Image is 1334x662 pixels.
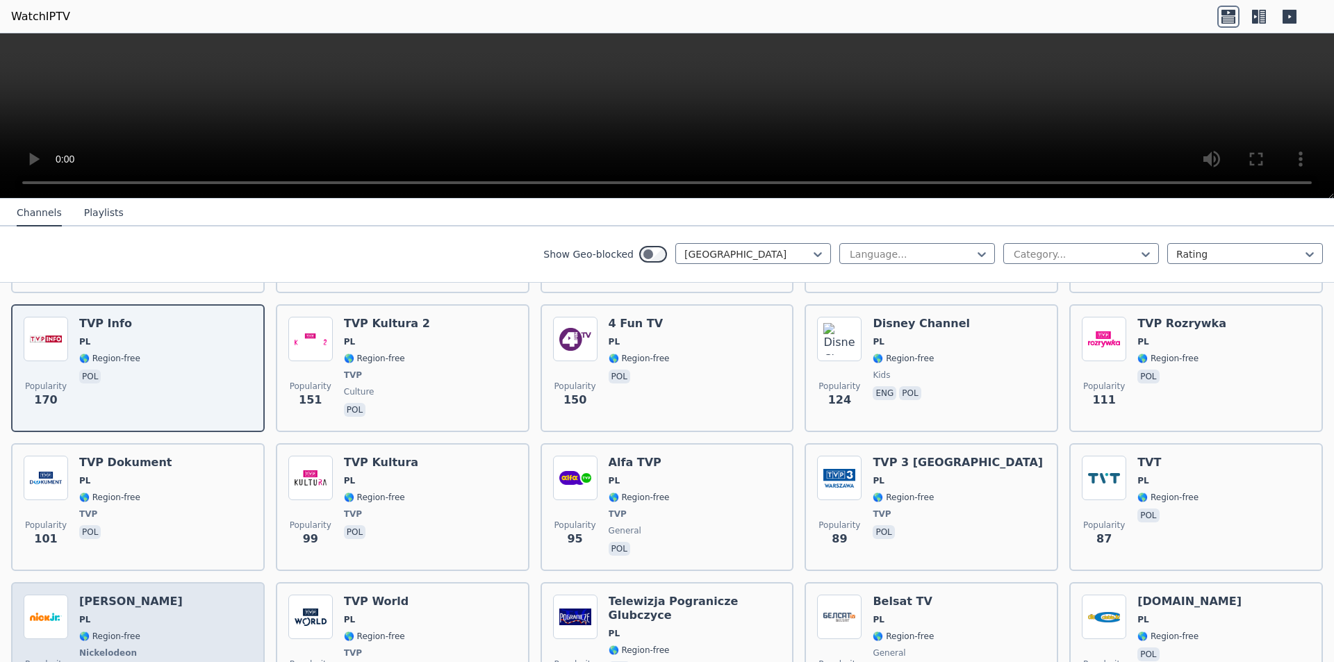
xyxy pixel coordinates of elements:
[79,614,90,625] span: PL
[24,456,68,500] img: TVP Dokument
[609,628,620,639] span: PL
[1137,370,1159,383] p: pol
[79,336,90,347] span: PL
[609,508,627,520] span: TVP
[1137,353,1199,364] span: 🌎 Region-free
[609,645,670,656] span: 🌎 Region-free
[899,386,921,400] p: pol
[1137,595,1242,609] h6: [DOMAIN_NAME]
[609,595,782,622] h6: Telewizja Pogranicze Glubczyce
[344,456,418,470] h6: TVP Kultura
[299,392,322,408] span: 151
[344,492,405,503] span: 🌎 Region-free
[344,336,355,347] span: PL
[79,525,101,539] p: pol
[79,631,140,642] span: 🌎 Region-free
[79,508,97,520] span: TVP
[563,392,586,408] span: 150
[344,508,362,520] span: TVP
[24,595,68,639] img: Nick Jr.
[1083,381,1125,392] span: Popularity
[1082,456,1126,500] img: TVT
[79,353,140,364] span: 🌎 Region-free
[609,475,620,486] span: PL
[288,317,333,361] img: TVP Kultura 2
[554,381,596,392] span: Popularity
[25,381,67,392] span: Popularity
[344,386,374,397] span: culture
[1137,475,1148,486] span: PL
[609,492,670,503] span: 🌎 Region-free
[1137,492,1199,503] span: 🌎 Region-free
[1137,456,1199,470] h6: TVT
[344,595,409,609] h6: TVP World
[79,370,101,383] p: pol
[567,531,582,547] span: 95
[554,520,596,531] span: Popularity
[873,353,934,364] span: 🌎 Region-free
[79,317,140,331] h6: TVP Info
[344,317,430,331] h6: TVP Kultura 2
[1082,595,1126,639] img: dlaCiebie.tv
[609,336,620,347] span: PL
[873,492,934,503] span: 🌎 Region-free
[34,531,57,547] span: 101
[553,595,598,639] img: Telewizja Pogranicze Glubczyce
[79,595,183,609] h6: [PERSON_NAME]
[344,525,365,539] p: pol
[873,508,891,520] span: TVP
[1137,631,1199,642] span: 🌎 Region-free
[344,475,355,486] span: PL
[79,492,140,503] span: 🌎 Region-free
[873,614,884,625] span: PL
[84,200,124,226] button: Playlists
[34,392,57,408] span: 170
[1096,531,1112,547] span: 87
[873,386,896,400] p: eng
[817,317,862,361] img: Disney Channel
[344,647,362,659] span: TVP
[828,392,851,408] span: 124
[818,381,860,392] span: Popularity
[1137,508,1159,522] p: pol
[832,531,847,547] span: 89
[543,247,634,261] label: Show Geo-blocked
[873,525,894,539] p: pol
[288,456,333,500] img: TVP Kultura
[344,403,365,417] p: pol
[873,317,970,331] h6: Disney Channel
[344,353,405,364] span: 🌎 Region-free
[873,631,934,642] span: 🌎 Region-free
[609,525,641,536] span: general
[609,317,670,331] h6: 4 Fun TV
[873,370,890,381] span: kids
[873,456,1043,470] h6: TVP 3 [GEOGRAPHIC_DATA]
[290,381,331,392] span: Popularity
[817,456,862,500] img: TVP 3 Warszawa
[609,370,630,383] p: pol
[79,475,90,486] span: PL
[344,614,355,625] span: PL
[1137,336,1148,347] span: PL
[609,542,630,556] p: pol
[344,631,405,642] span: 🌎 Region-free
[553,456,598,500] img: Alfa TVP
[1092,392,1115,408] span: 111
[11,8,70,25] a: WatchIPTV
[609,456,670,470] h6: Alfa TVP
[873,647,905,659] span: general
[25,520,67,531] span: Popularity
[79,647,137,659] span: Nickelodeon
[1083,520,1125,531] span: Popularity
[1137,647,1159,661] p: pol
[817,595,862,639] img: Belsat TV
[873,336,884,347] span: PL
[17,200,62,226] button: Channels
[609,353,670,364] span: 🌎 Region-free
[24,317,68,361] img: TVP Info
[873,475,884,486] span: PL
[873,595,948,609] h6: Belsat TV
[1082,317,1126,361] img: TVP Rozrywka
[553,317,598,361] img: 4 Fun TV
[1137,317,1226,331] h6: TVP Rozrywka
